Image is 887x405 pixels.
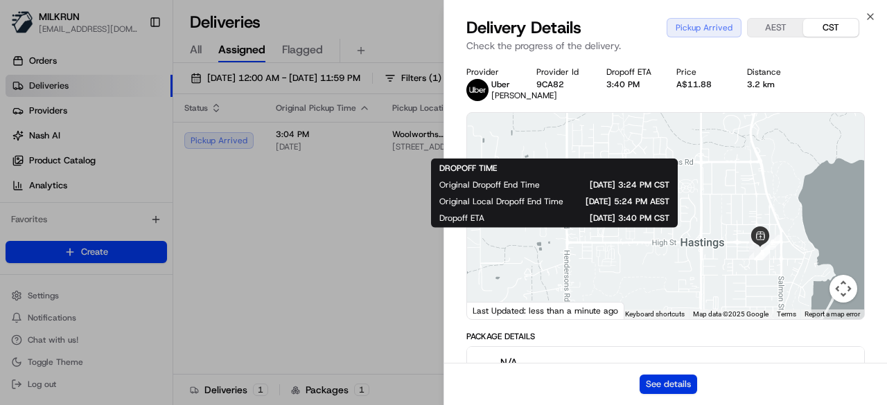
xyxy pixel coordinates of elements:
[536,66,584,78] div: Provider Id
[606,66,654,78] div: Dropoff ETA
[676,79,724,90] div: A$11.88
[471,301,516,319] img: Google
[747,79,795,90] div: 3.2 km
[536,79,564,90] button: 9CA82
[466,39,865,53] p: Check the progress of the delivery.
[765,235,780,250] div: 2
[829,275,857,303] button: Map camera controls
[439,196,563,207] span: Original Local Dropoff End Time
[562,179,669,190] span: [DATE] 3:24 PM CST
[748,19,803,37] button: AEST
[803,19,859,37] button: CST
[755,245,770,260] div: 5
[749,244,764,259] div: 3
[439,213,484,224] span: Dropoff ETA
[466,66,514,78] div: Provider
[467,302,624,319] div: Last Updated: less than a minute ago
[471,301,516,319] a: Open this area in Google Maps (opens a new window)
[747,66,795,78] div: Distance
[640,375,697,394] button: See details
[491,79,510,90] span: Uber
[439,163,497,174] span: DROPOFF TIME
[491,90,557,101] span: [PERSON_NAME]
[625,309,685,319] button: Keyboard shortcuts
[586,196,669,207] span: [DATE] 5:24 PM AEST
[693,310,769,318] span: Map data ©2025 Google
[467,347,864,391] button: N/A
[749,234,764,249] div: 1
[466,79,489,101] img: uber-new-logo.jpeg
[500,355,540,369] span: N/A
[466,17,581,39] span: Delivery Details
[466,331,865,342] div: Package Details
[676,66,724,78] div: Price
[777,310,796,318] a: Terms (opens in new tab)
[439,179,540,190] span: Original Dropoff End Time
[805,310,860,318] a: Report a map error
[754,245,769,260] div: 4
[507,213,669,224] span: [DATE] 3:40 PM CST
[606,79,654,90] div: 3:40 PM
